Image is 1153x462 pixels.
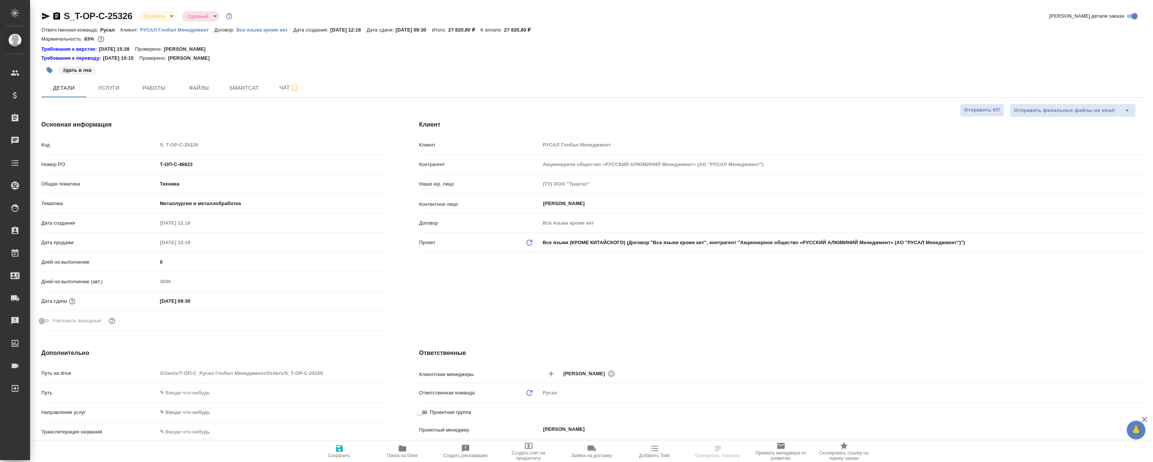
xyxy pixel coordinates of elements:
p: Клиент [419,141,540,149]
a: РУСАЛ Глобал Менеджмент [140,26,214,33]
p: Договор [419,219,540,227]
button: Определить тематику [686,441,749,462]
span: Скопировать ссылку на оценку заказа [817,450,871,461]
input: Пустое поле [157,276,389,287]
span: Отправить КП [964,106,1000,115]
input: Пустое поле [540,178,1145,189]
p: К оплате: [481,27,504,33]
p: Проверено: [139,54,168,62]
p: Клиентские менеджеры [419,371,540,378]
span: Услуги [91,83,127,93]
input: Пустое поле [157,237,223,248]
span: Создать счет на предоплату [502,450,556,461]
p: [PERSON_NAME] [164,45,211,53]
div: Русал [540,387,1145,399]
p: Дата продажи [41,239,157,246]
input: Пустое поле [157,217,223,228]
span: Чат [271,83,307,92]
p: [DATE] 12:18 [330,27,367,33]
button: Скопировать ссылку для ЯМессенджера [41,12,50,21]
button: Срочный [186,13,211,20]
span: [PERSON_NAME] [563,370,609,377]
p: 27 820,80 ₽ [504,27,537,33]
p: РУСАЛ Глобал Менеджмент [140,27,214,33]
svg: Подписаться [290,83,299,92]
p: Контактное лицо [419,201,540,208]
p: Путь на drive [41,370,157,377]
div: Техника [157,178,389,190]
p: Дней на выполнение (авт.) [41,278,157,285]
button: Open [1141,373,1142,374]
p: Номер PO [41,161,157,168]
p: Все языки кроме кит [236,27,293,33]
h4: Дополнительно [41,349,389,358]
p: Контрагент [419,161,540,168]
div: Нажми, чтобы открыть папку с инструкцией [41,45,99,53]
p: Проект [419,239,436,246]
p: #дать в лка [63,66,92,74]
button: Выбери, если сб и вс нужно считать рабочими днями для выполнения заказа. [107,316,117,326]
div: [PERSON_NAME] [563,369,617,378]
p: Договор: [214,27,237,33]
button: Заявка на доставку [560,441,623,462]
input: ✎ Введи что-нибудь [157,296,223,306]
span: [PERSON_NAME] детали заказа [1049,12,1124,20]
button: Скопировать ссылку на оценку заказа [812,441,876,462]
button: Отправить КП [960,104,1004,117]
p: Проверено: [135,45,164,53]
input: Пустое поле [157,139,389,150]
span: Добавить Todo [639,453,670,458]
p: 27 820,80 ₽ [448,27,481,33]
p: [DATE] 15:38 [99,45,135,53]
a: Все языки кроме кит [236,26,293,33]
p: Русал [100,27,121,33]
span: 🙏 [1130,422,1142,438]
p: [DATE] 10:15 [103,54,139,62]
input: ✎ Введи что-нибудь [157,387,389,398]
button: 4007.60 RUB; [96,34,106,44]
p: Дата сдачи [41,297,67,305]
p: Транслитерация названий [41,428,157,436]
p: Направление услуг [41,409,157,416]
div: ✎ Введи что-нибудь [157,406,389,419]
button: Если добавить услуги и заполнить их объемом, то дата рассчитается автоматически [67,296,77,306]
p: Дата сдачи: [366,27,395,33]
span: Проектная группа [430,409,471,416]
button: 🙏 [1127,421,1145,439]
input: Пустое поле [540,139,1145,150]
p: 83% [84,36,96,42]
a: S_T-OP-C-25326 [64,11,133,21]
p: Ответственная команда [419,389,475,397]
button: Open [1141,203,1142,204]
div: В работе [182,11,220,21]
div: Нажми, чтобы открыть папку с инструкцией [41,54,103,62]
div: Металлургия и металлобработка [157,197,389,210]
p: Проектный менеджер [419,426,540,434]
input: Пустое поле [157,368,389,379]
p: Код [41,141,157,149]
span: Папка на Drive [387,453,418,458]
button: Папка на Drive [371,441,434,462]
input: Пустое поле [540,217,1145,228]
span: Учитывать выходные [52,317,101,325]
p: Итого: [432,27,448,33]
p: Маржинальность: [41,36,84,42]
button: Призвать менеджера по развитию [749,441,812,462]
span: Файлы [181,83,217,93]
span: Работы [136,83,172,93]
button: Добавить тэг [41,62,58,79]
p: Общая тематика [41,180,157,188]
button: Добавить Todo [623,441,686,462]
button: Добавить менеджера [542,365,560,383]
p: Дата создания [41,219,157,227]
button: Создать рекламацию [434,441,497,462]
span: Детали [46,83,82,93]
div: В работе [139,11,176,21]
button: В работе [142,13,167,20]
span: Smartcat [226,83,262,93]
div: Все языки (КРОМЕ КИТАЙСКОГО) (Договор "Все языки кроме кит", контрагент "Акционерное общество «РУ... [540,236,1145,249]
span: дать в лка [58,66,97,73]
p: Тематика [41,200,157,207]
span: Заявка на доставку [571,453,612,458]
p: Путь [41,389,157,397]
